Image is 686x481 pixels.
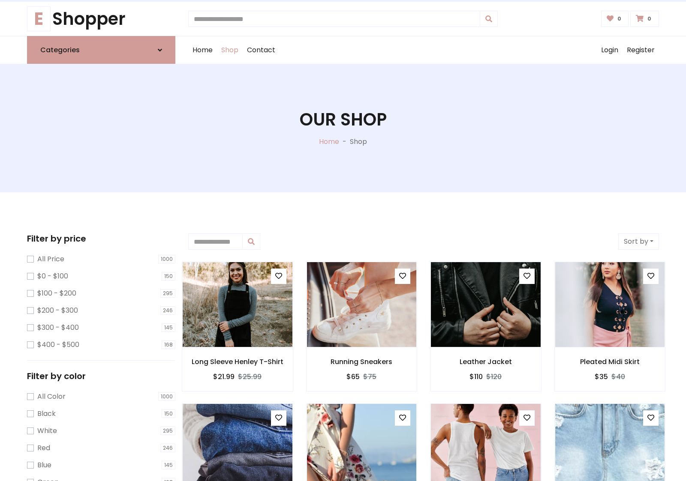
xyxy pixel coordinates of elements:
a: 0 [630,11,659,27]
span: 295 [160,289,175,298]
span: 168 [162,341,175,349]
h6: $110 [469,373,483,381]
span: 150 [162,409,175,418]
label: White [37,426,57,436]
button: Sort by [618,233,659,250]
span: 246 [160,444,175,452]
h6: Leather Jacket [430,358,541,366]
a: Categories [27,36,175,64]
label: Red [37,443,50,453]
a: Home [188,36,217,64]
del: $25.99 [238,372,262,382]
span: 295 [160,427,175,435]
h6: Pleated Midi Skirt [555,358,665,366]
a: Home [319,137,339,146]
a: Register [623,36,659,64]
h1: Our Shop [300,109,387,130]
h6: $21.99 [213,373,235,381]
a: Shop [217,36,243,64]
p: Shop [350,137,367,147]
h5: Filter by color [27,371,175,381]
span: 150 [162,272,175,281]
h6: Running Sneakers [307,358,417,366]
del: $75 [363,372,376,382]
a: Login [597,36,623,64]
span: E [27,6,51,31]
label: $200 - $300 [37,305,78,316]
span: 1000 [158,255,175,263]
a: 0 [601,11,629,27]
span: 145 [162,461,175,469]
label: $400 - $500 [37,340,79,350]
span: 0 [645,15,653,23]
label: All Color [37,391,66,402]
label: Blue [37,460,51,470]
label: Black [37,409,56,419]
del: $40 [611,372,625,382]
h6: Long Sleeve Henley T-Shirt [182,358,293,366]
h6: $65 [346,373,360,381]
h6: $35 [595,373,608,381]
a: EShopper [27,9,175,29]
span: 1000 [158,392,175,401]
del: $120 [486,372,502,382]
h1: Shopper [27,9,175,29]
label: All Price [37,254,64,264]
p: - [339,137,350,147]
span: 246 [160,306,175,315]
label: $0 - $100 [37,271,68,281]
label: $100 - $200 [37,288,76,299]
label: $300 - $400 [37,323,79,333]
a: Contact [243,36,280,64]
h5: Filter by price [27,233,175,244]
span: 145 [162,323,175,332]
span: 0 [615,15,623,23]
h6: Categories [40,46,80,54]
